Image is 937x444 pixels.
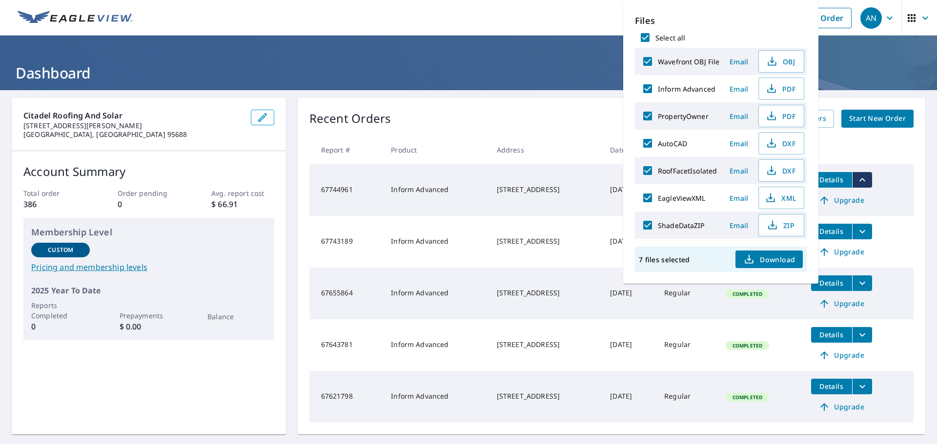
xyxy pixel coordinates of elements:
[602,319,656,371] td: [DATE]
[118,188,180,198] p: Order pending
[758,159,804,182] button: DXF
[23,188,86,198] p: Total order
[383,135,489,164] th: Product
[658,112,709,121] label: PropertyOwner
[383,216,489,268] td: Inform Advanced
[758,105,804,127] button: PDF
[849,113,906,125] span: Start New Order
[723,81,754,97] button: Email
[18,11,133,25] img: EV Logo
[658,84,715,94] label: Inform Advanced
[817,175,846,184] span: Details
[811,327,852,343] button: detailsBtn-67643781
[656,319,718,371] td: Regular
[727,221,751,230] span: Email
[817,349,866,361] span: Upgrade
[602,164,656,216] td: [DATE]
[656,371,718,423] td: Regular
[383,164,489,216] td: Inform Advanced
[497,288,595,298] div: [STREET_ADDRESS]
[31,300,90,321] p: Reports Completed
[309,135,384,164] th: Report #
[727,193,751,203] span: Email
[811,193,872,208] a: Upgrade
[811,275,852,291] button: detailsBtn-67655864
[602,216,656,268] td: [DATE]
[31,321,90,332] p: 0
[817,194,866,206] span: Upgrade
[841,110,914,128] a: Start New Order
[120,310,178,321] p: Prepayments
[811,172,852,188] button: detailsBtn-67744961
[817,246,866,258] span: Upgrade
[118,198,180,210] p: 0
[658,166,717,175] label: RoofFacetIsolated
[860,7,882,29] div: AN
[727,139,751,148] span: Email
[727,394,768,401] span: Completed
[602,371,656,423] td: [DATE]
[12,63,925,83] h1: Dashboard
[23,163,274,180] p: Account Summary
[48,246,73,254] p: Custom
[723,109,754,124] button: Email
[723,218,754,233] button: Email
[655,33,685,42] label: Select all
[727,342,768,349] span: Completed
[727,84,751,94] span: Email
[817,227,846,236] span: Details
[817,401,866,413] span: Upgrade
[309,268,384,319] td: 67655864
[723,54,754,69] button: Email
[765,137,796,149] span: DXF
[743,253,795,265] span: Download
[758,77,804,100] button: PDF
[727,290,768,297] span: Completed
[31,261,266,273] a: Pricing and membership levels
[811,347,872,363] a: Upgrade
[735,251,803,268] button: Download
[639,255,690,264] p: 7 files selected
[658,139,687,148] label: AutoCAD
[602,135,656,164] th: Date
[383,268,489,319] td: Inform Advanced
[811,399,872,415] a: Upgrade
[497,185,595,194] div: [STREET_ADDRESS]
[309,216,384,268] td: 67743189
[658,221,705,230] label: ShadeDataZIP
[811,379,852,394] button: detailsBtn-67621798
[723,163,754,178] button: Email
[497,391,595,401] div: [STREET_ADDRESS]
[817,330,846,339] span: Details
[23,130,243,139] p: [GEOGRAPHIC_DATA], [GEOGRAPHIC_DATA] 95688
[309,164,384,216] td: 67744961
[309,110,391,128] p: Recent Orders
[852,327,872,343] button: filesDropdownBtn-67643781
[852,275,872,291] button: filesDropdownBtn-67655864
[765,110,796,122] span: PDF
[23,198,86,210] p: 386
[727,57,751,66] span: Email
[765,219,796,231] span: ZIP
[765,83,796,95] span: PDF
[758,187,804,209] button: XML
[812,8,852,28] a: Order
[817,278,846,288] span: Details
[635,14,807,27] p: Files
[758,214,804,236] button: ZIP
[211,198,274,210] p: $ 66.91
[602,268,656,319] td: [DATE]
[723,191,754,206] button: Email
[383,319,489,371] td: Inform Advanced
[658,57,719,66] label: Wavefront OBJ File
[309,319,384,371] td: 67643781
[120,321,178,332] p: $ 0.00
[23,121,243,130] p: [STREET_ADDRESS][PERSON_NAME]
[811,296,872,311] a: Upgrade
[656,268,718,319] td: Regular
[23,110,243,121] p: Citadel Roofing And Solar
[852,172,872,188] button: filesDropdownBtn-67744961
[811,224,852,239] button: detailsBtn-67743189
[765,192,796,204] span: XML
[658,193,706,203] label: EagleViewXML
